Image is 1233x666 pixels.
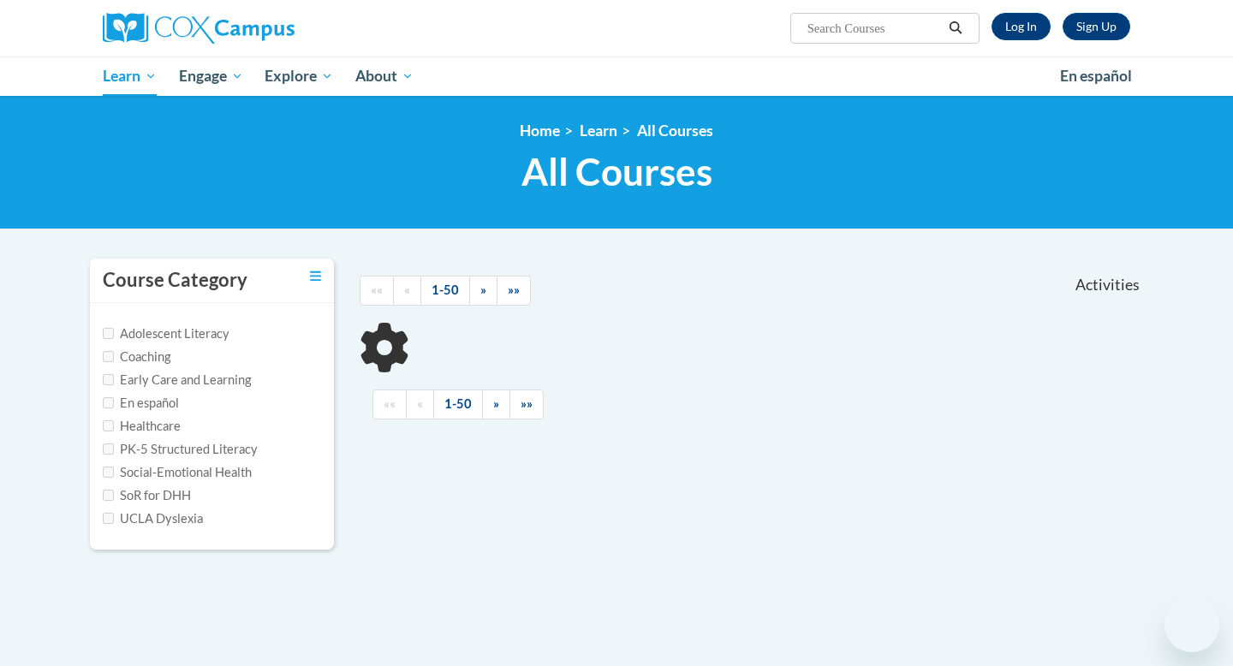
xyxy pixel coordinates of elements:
[406,389,434,419] a: Previous
[103,467,114,478] input: Checkbox for Options
[179,66,243,86] span: Engage
[355,66,414,86] span: About
[1063,13,1130,40] a: Register
[371,282,383,297] span: ««
[1164,598,1219,652] iframe: Button to launch messaging window
[103,486,191,505] label: SoR for DHH
[103,509,203,528] label: UCLA Dyslexia
[168,56,254,96] a: Engage
[384,396,396,411] span: ««
[265,66,333,86] span: Explore
[103,351,114,362] input: Checkbox for Options
[103,328,114,339] input: Checkbox for Options
[433,389,483,419] a: 1-50
[480,282,486,297] span: »
[103,324,229,343] label: Adolescent Literacy
[393,276,421,306] a: Previous
[404,282,410,297] span: «
[103,348,170,366] label: Coaching
[103,513,114,524] input: Checkbox for Options
[508,282,520,297] span: »»
[310,267,321,286] a: Toggle collapse
[103,397,114,408] input: Checkbox for Options
[103,13,428,44] a: Cox Campus
[253,56,344,96] a: Explore
[1049,58,1143,94] a: En español
[77,56,1156,96] div: Main menu
[420,276,470,306] a: 1-50
[360,276,394,306] a: Begining
[103,374,114,385] input: Checkbox for Options
[509,389,544,419] a: End
[103,463,252,482] label: Social-Emotional Health
[417,396,423,411] span: «
[372,389,407,419] a: Begining
[344,56,425,96] a: About
[103,443,114,455] input: Checkbox for Options
[497,276,531,306] a: End
[992,13,1051,40] a: Log In
[521,396,533,411] span: »»
[580,122,617,140] a: Learn
[92,56,168,96] a: Learn
[103,440,258,459] label: PK-5 Structured Literacy
[103,371,251,389] label: Early Care and Learning
[637,122,713,140] a: All Courses
[103,13,295,44] img: Cox Campus
[103,490,114,501] input: Checkbox for Options
[103,394,179,413] label: En español
[943,18,968,39] button: Search
[1060,67,1132,85] span: En español
[103,417,181,436] label: Healthcare
[1075,276,1140,294] span: Activities
[521,149,712,194] span: All Courses
[103,267,247,294] h3: Course Category
[520,122,560,140] a: Home
[482,389,510,419] a: Next
[103,66,157,86] span: Learn
[103,420,114,431] input: Checkbox for Options
[806,18,943,39] input: Search Courses
[493,396,499,411] span: »
[469,276,497,306] a: Next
